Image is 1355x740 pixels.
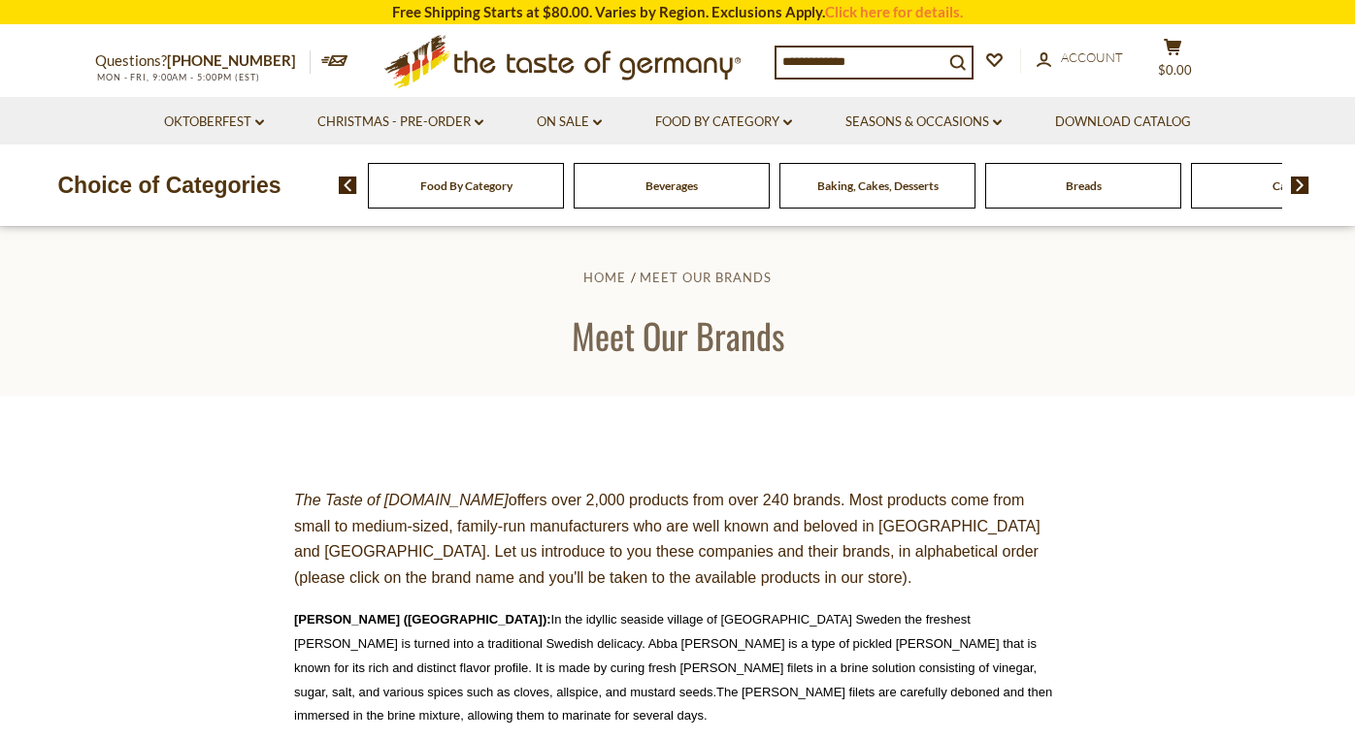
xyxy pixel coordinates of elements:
[845,112,1002,133] a: Seasons & Occasions
[1158,62,1192,78] span: $0.00
[339,177,357,194] img: previous arrow
[583,270,626,285] a: Home
[655,112,792,133] a: Food By Category
[294,612,1052,724] span: In the idyllic seaside village of [GEOGRAPHIC_DATA] Sweden the freshest [PERSON_NAME] is turned i...
[1037,48,1123,69] a: Account
[167,51,296,69] a: [PHONE_NUMBER]
[1143,38,1202,86] button: $0.00
[1061,49,1123,65] span: Account
[645,178,698,193] a: Beverages
[317,112,483,133] a: Christmas - PRE-ORDER
[60,313,1295,357] h1: Meet Our Brands
[546,612,550,627] a: :
[825,3,963,20] a: Click here for details.
[640,270,772,285] a: Meet Our Brands
[817,178,939,193] a: Baking, Cakes, Desserts
[294,492,509,508] em: The Taste of [DOMAIN_NAME]
[537,112,602,133] a: On Sale
[95,48,311,74] p: Questions?
[294,612,546,627] a: [PERSON_NAME] ([GEOGRAPHIC_DATA])
[420,178,512,193] a: Food By Category
[294,492,1041,586] span: offers over 2,000 products from over 240 brands. Most products come from small to medium-sized, f...
[1272,178,1305,193] a: Candy
[164,112,264,133] a: Oktoberfest
[1055,112,1191,133] a: Download Catalog
[1291,177,1309,194] img: next arrow
[95,72,260,82] span: MON - FRI, 9:00AM - 5:00PM (EST)
[1066,178,1102,193] a: Breads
